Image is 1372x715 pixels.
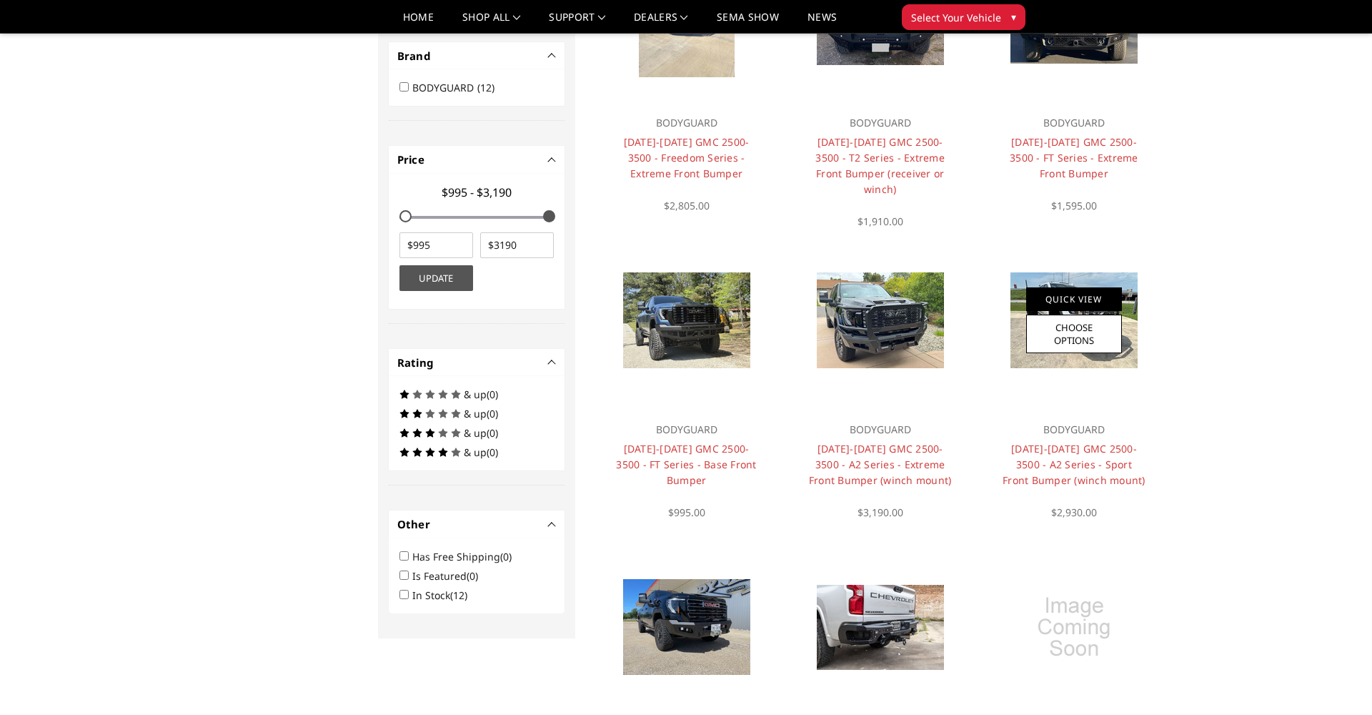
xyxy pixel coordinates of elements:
[668,506,705,519] span: $995.00
[1003,442,1145,487] a: [DATE]-[DATE] GMC 2500-3500 - A2 Series - Sport Front Bumper (winch mount)
[1002,114,1145,132] p: BODYGUARD
[399,232,473,258] input: $995
[500,550,512,563] span: (0)
[615,114,758,132] p: BODYGUARD
[412,569,487,583] label: Is Featured
[403,12,434,33] a: Home
[480,232,554,258] input: $3190
[1031,584,1117,670] img: ProductDefault.gif
[615,421,758,438] p: BODYGUARD
[808,114,952,132] p: BODYGUARD
[462,12,520,33] a: shop all
[487,407,498,420] span: (0)
[664,199,710,212] span: $2,805.00
[549,52,556,59] button: -
[412,550,520,563] label: Has Free Shipping
[634,12,688,33] a: Dealers
[857,506,903,519] span: $3,190.00
[1026,315,1122,353] a: Choose Options
[549,12,605,33] a: Support
[549,521,556,528] button: -
[464,407,487,420] span: & up
[397,48,557,64] h4: Brand
[911,10,1001,25] span: Select Your Vehicle
[1010,135,1138,180] a: [DATE]-[DATE] GMC 2500-3500 - FT Series - Extreme Front Bumper
[549,359,556,366] button: -
[857,214,903,228] span: $1,910.00
[450,588,467,602] span: (12)
[487,388,498,401] span: (0)
[399,265,473,291] button: Update
[487,445,498,459] span: (0)
[1051,506,1097,519] span: $2,930.00
[397,355,557,371] h4: Rating
[616,442,756,487] a: [DATE]-[DATE] GMC 2500-3500 - FT Series - Base Front Bumper
[902,4,1025,30] button: Select Your Vehicle
[464,388,487,401] span: & up
[412,588,476,602] label: In Stock
[1011,9,1016,24] span: ▾
[717,12,779,33] a: SEMA Show
[477,81,494,94] span: (12)
[549,156,556,163] button: -
[809,442,952,487] a: [DATE]-[DATE] GMC 2500-3500 - A2 Series - Extreme Front Bumper (winch mount)
[464,426,487,440] span: & up
[467,569,478,583] span: (0)
[1026,287,1122,311] a: Quick View
[807,12,837,33] a: News
[397,516,557,533] h4: Other
[815,135,945,196] a: [DATE]-[DATE] GMC 2500-3500 - T2 Series - Extreme Front Bumper (receiver or winch)
[808,421,952,438] p: BODYGUARD
[487,426,498,440] span: (0)
[464,445,487,459] span: & up
[1051,199,1097,212] span: $1,595.00
[397,152,557,168] h4: Price
[412,81,503,94] label: BODYGUARD
[624,135,750,180] a: [DATE]-[DATE] GMC 2500-3500 - Freedom Series - Extreme Front Bumper
[1002,421,1145,438] p: BODYGUARD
